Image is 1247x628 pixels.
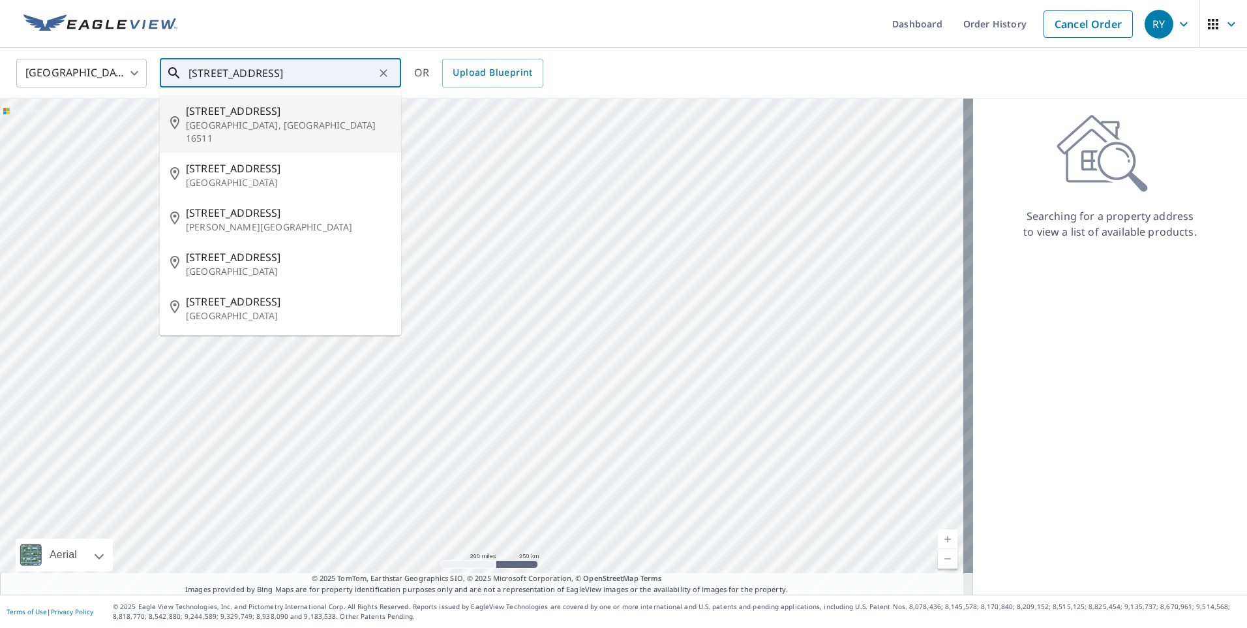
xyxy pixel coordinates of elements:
[938,549,957,569] a: Current Level 5, Zoom Out
[938,529,957,549] a: Current Level 5, Zoom In
[186,205,391,221] span: [STREET_ADDRESS]
[7,607,47,616] a: Terms of Use
[46,539,81,571] div: Aerial
[51,607,93,616] a: Privacy Policy
[374,64,393,82] button: Clear
[186,309,391,322] p: [GEOGRAPHIC_DATA]
[186,265,391,278] p: [GEOGRAPHIC_DATA]
[186,103,391,119] span: [STREET_ADDRESS]
[453,65,532,81] span: Upload Blueprint
[186,176,391,189] p: [GEOGRAPHIC_DATA]
[1145,10,1173,39] div: RY
[186,119,391,145] p: [GEOGRAPHIC_DATA], [GEOGRAPHIC_DATA] 16511
[186,294,391,309] span: [STREET_ADDRESS]
[640,573,662,583] a: Terms
[186,221,391,234] p: [PERSON_NAME][GEOGRAPHIC_DATA]
[113,602,1240,621] p: © 2025 Eagle View Technologies, Inc. and Pictometry International Corp. All Rights Reserved. Repo...
[583,573,638,583] a: OpenStreetMap
[16,539,113,571] div: Aerial
[186,249,391,265] span: [STREET_ADDRESS]
[186,161,391,176] span: [STREET_ADDRESS]
[312,573,662,584] span: © 2025 TomTom, Earthstar Geographics SIO, © 2025 Microsoft Corporation, ©
[1023,208,1197,240] p: Searching for a property address to view a list of available products.
[188,55,374,91] input: Search by address or latitude-longitude
[16,55,147,91] div: [GEOGRAPHIC_DATA]
[7,608,93,616] p: |
[1044,10,1133,38] a: Cancel Order
[442,59,543,87] a: Upload Blueprint
[23,14,177,34] img: EV Logo
[414,59,543,87] div: OR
